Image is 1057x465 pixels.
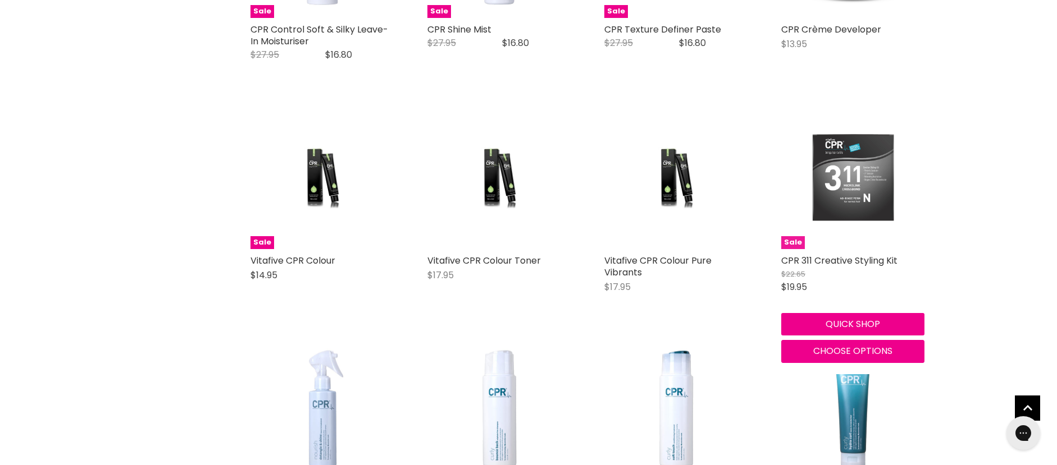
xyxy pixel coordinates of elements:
img: Vitafive CPR Colour Toner [452,106,546,249]
a: CPR Texture Definer Paste [604,23,721,36]
a: CPR Crème Developer [781,23,881,36]
span: $22.65 [781,269,805,279]
span: $16.80 [679,36,706,49]
span: $16.80 [325,48,352,61]
span: Sale [781,236,805,249]
a: Vitafive CPR Colour Pure Vibrants [604,254,712,279]
button: Choose options [781,340,924,362]
img: Vitafive CPR Colour [275,106,370,249]
a: CPR Control Soft & Silky Leave-In Moisturiser [250,23,388,48]
span: $13.95 [781,38,807,50]
span: Sale [250,236,274,249]
span: Sale [250,5,274,18]
a: Vitafive CPR Colour Toner [427,254,541,267]
a: CPR 311 Creative Styling Kit CPR 311 Creative Styling Kit Sale [781,106,924,249]
span: $19.95 [781,280,807,293]
img: CPR 311 Creative Styling Kit [805,106,901,249]
span: Choose options [813,344,892,357]
a: CPR Shine Mist [427,23,491,36]
span: Sale [427,5,451,18]
span: $27.95 [250,48,279,61]
span: $16.80 [502,36,529,49]
span: $17.95 [427,269,454,282]
a: Vitafive CPR Colour Toner [427,106,571,249]
a: CPR 311 Creative Styling Kit [781,254,897,267]
span: $17.95 [604,280,631,293]
iframe: Gorgias live chat messenger [1001,412,1046,454]
a: Vitafive CPR Colour Sale [250,106,394,249]
span: Sale [604,5,628,18]
span: $27.95 [604,36,633,49]
span: $27.95 [427,36,456,49]
a: Vitafive CPR Colour Pure Vibrants [604,106,748,249]
a: Vitafive CPR Colour [250,254,335,267]
span: $14.95 [250,269,277,282]
img: Vitafive CPR Colour Pure Vibrants [628,106,723,249]
button: Quick shop [781,313,924,335]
